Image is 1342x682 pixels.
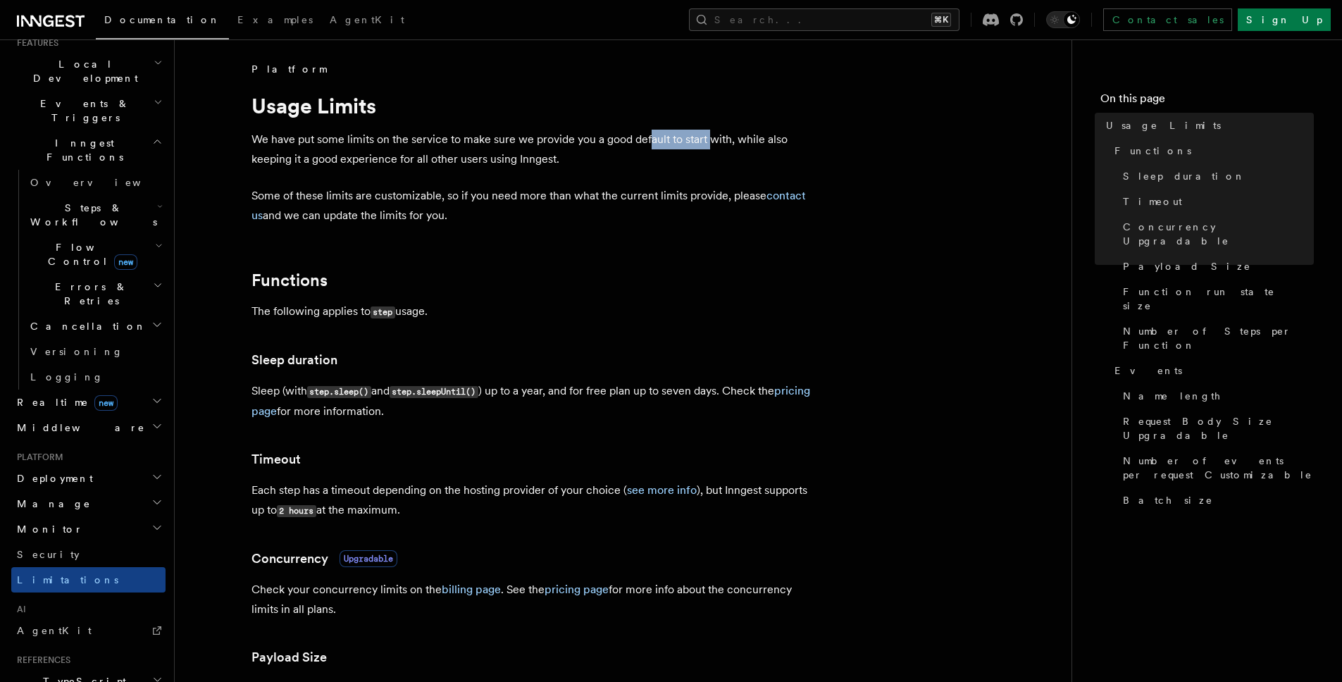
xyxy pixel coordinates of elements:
span: AgentKit [330,14,404,25]
span: Limitations [17,574,118,585]
a: Security [11,542,166,567]
span: Logging [30,371,104,383]
a: Timeout [251,449,301,469]
div: Inngest Functions [11,170,166,390]
span: Deployment [11,471,93,485]
span: Function run state size [1123,285,1314,313]
button: Toggle dark mode [1046,11,1080,28]
a: Sleep duration [1117,163,1314,189]
span: Documentation [104,14,220,25]
a: Overview [25,170,166,195]
code: step.sleep() [307,386,371,398]
a: Contact sales [1103,8,1232,31]
a: Documentation [96,4,229,39]
a: Request Body Size Upgradable [1117,409,1314,448]
span: Timeout [1123,194,1182,209]
code: step [371,306,395,318]
button: Cancellation [25,314,166,339]
span: Inngest Functions [11,136,152,164]
button: Deployment [11,466,166,491]
span: Errors & Retries [25,280,153,308]
span: Security [17,549,80,560]
code: 2 hours [277,505,316,517]
a: Number of Steps per Function [1117,318,1314,358]
span: Payload Size [1123,259,1251,273]
span: Versioning [30,346,123,357]
a: Versioning [25,339,166,364]
span: References [11,655,70,666]
button: Monitor [11,516,166,542]
a: pricing page [545,583,609,596]
span: Features [11,37,58,49]
a: ConcurrencyUpgradable [251,549,397,569]
h1: Usage Limits [251,93,815,118]
a: Functions [251,271,328,290]
span: Platform [11,452,63,463]
button: Realtimenew [11,390,166,415]
span: Usage Limits [1106,118,1221,132]
span: new [94,395,118,411]
span: Cancellation [25,319,147,333]
a: Examples [229,4,321,38]
button: Flow Controlnew [25,235,166,274]
span: Overview [30,177,175,188]
button: Manage [11,491,166,516]
a: Concurrency Upgradable [1117,214,1314,254]
a: Number of events per request Customizable [1117,448,1314,488]
span: Number of Steps per Function [1123,324,1314,352]
button: Local Development [11,51,166,91]
a: Usage Limits [1100,113,1314,138]
a: Payload Size [1117,254,1314,279]
button: Steps & Workflows [25,195,166,235]
span: Events & Triggers [11,97,154,125]
span: Request Body Size Upgradable [1123,414,1314,442]
a: Logging [25,364,166,390]
a: Batch size [1117,488,1314,513]
span: Batch size [1123,493,1213,507]
button: Middleware [11,415,166,440]
span: Sleep duration [1123,169,1245,183]
a: billing page [442,583,501,596]
span: Realtime [11,395,118,409]
span: Platform [251,62,326,76]
span: Manage [11,497,91,511]
span: Examples [237,14,313,25]
a: Timeout [1117,189,1314,214]
p: Sleep (with and ) up to a year, and for free plan up to seven days. Check the for more information. [251,381,815,421]
button: Errors & Retries [25,274,166,314]
span: Upgradable [340,550,397,567]
p: We have put some limits on the service to make sure we provide you a good default to start with, ... [251,130,815,169]
a: see more info [627,483,697,497]
a: Payload Size [251,647,327,667]
a: Limitations [11,567,166,593]
code: step.sleepUntil() [390,386,478,398]
a: Sign Up [1238,8,1331,31]
span: Steps & Workflows [25,201,157,229]
p: Check your concurrency limits on the . See the for more info about the concurrency limits in all ... [251,580,815,619]
button: Events & Triggers [11,91,166,130]
span: Events [1114,364,1182,378]
a: Function run state size [1117,279,1314,318]
p: The following applies to usage. [251,302,815,322]
a: AgentKit [321,4,413,38]
span: Middleware [11,421,145,435]
kbd: ⌘K [931,13,951,27]
a: AgentKit [11,618,166,643]
a: Name length [1117,383,1314,409]
span: AI [11,604,26,615]
span: Concurrency Upgradable [1123,220,1314,248]
a: Sleep duration [251,350,337,370]
span: new [114,254,137,270]
a: Functions [1109,138,1314,163]
a: Events [1109,358,1314,383]
span: Name length [1123,389,1222,403]
span: Number of events per request Customizable [1123,454,1314,482]
span: Functions [1114,144,1191,158]
h4: On this page [1100,90,1314,113]
button: Inngest Functions [11,130,166,170]
span: AgentKit [17,625,92,636]
button: Search...⌘K [689,8,959,31]
span: Flow Control [25,240,155,268]
p: Each step has a timeout depending on the hosting provider of your choice ( ), but Inngest support... [251,480,815,521]
p: Some of these limits are customizable, so if you need more than what the current limits provide, ... [251,186,815,225]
